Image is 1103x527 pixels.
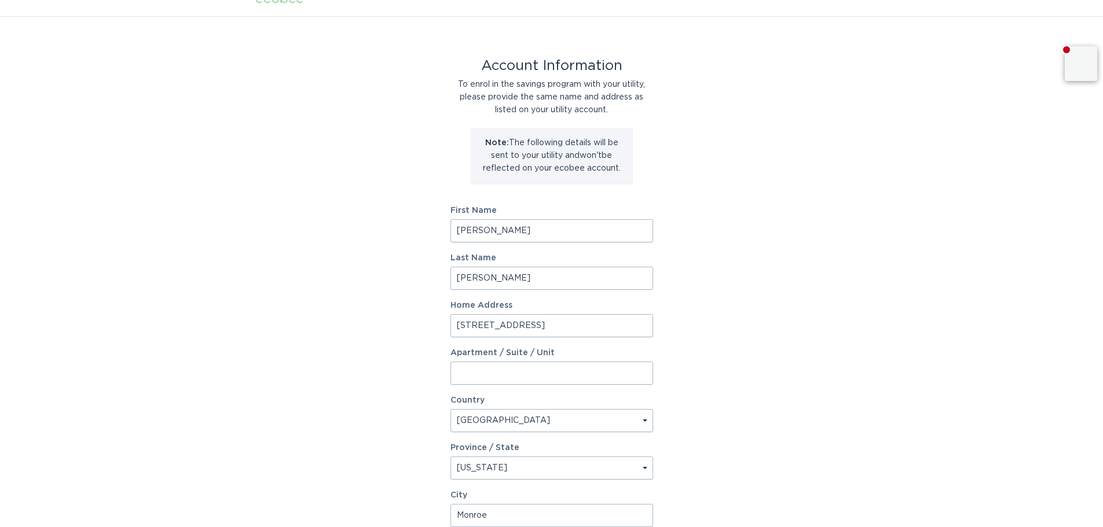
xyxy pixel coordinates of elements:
[450,78,653,116] div: To enrol in the savings program with your utility, please provide the same name and address as li...
[450,60,653,72] div: Account Information
[450,254,653,262] label: Last Name
[450,491,653,499] label: City
[450,444,519,452] label: Province / State
[479,137,624,175] p: The following details will be sent to your utility and won't be reflected on your ecobee account.
[450,396,485,404] label: Country
[450,207,653,215] label: First Name
[450,301,653,309] label: Home Address
[485,139,509,147] strong: Note:
[450,349,653,357] label: Apartment / Suite / Unit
